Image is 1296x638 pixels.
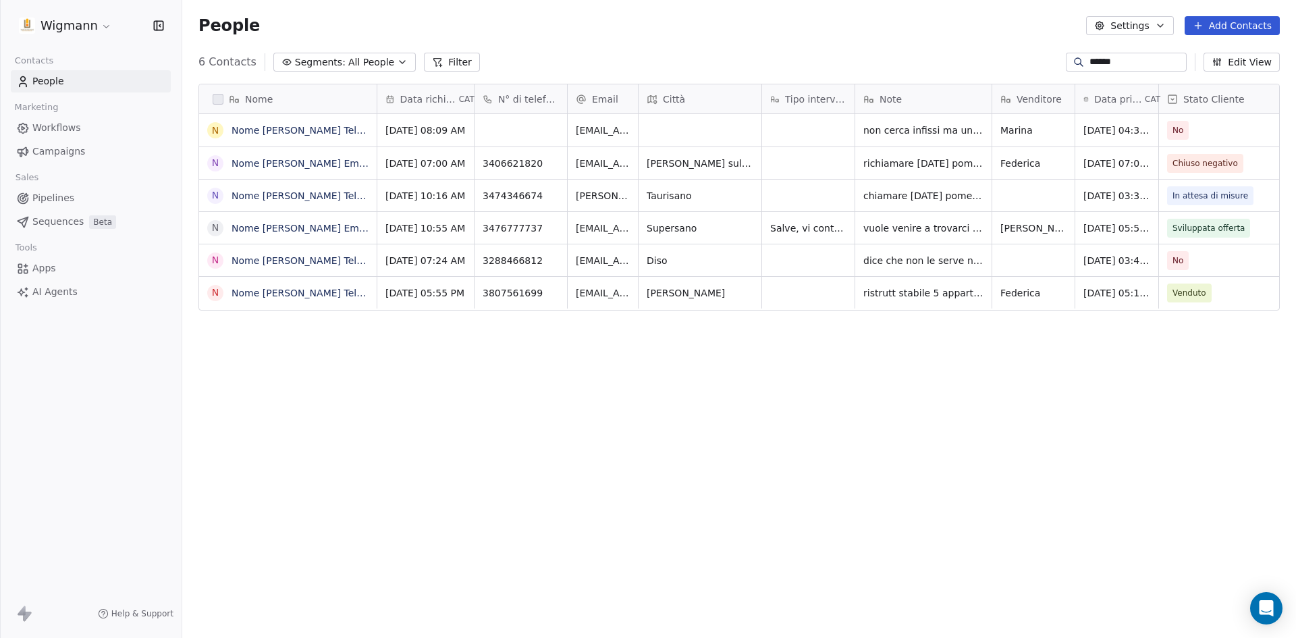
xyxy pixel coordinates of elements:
[212,156,219,170] div: N
[11,281,171,303] a: AI Agents
[9,167,45,188] span: Sales
[647,254,753,267] span: Diso
[199,114,377,614] div: grid
[11,257,171,280] a: Apps
[212,188,219,203] div: N
[855,84,992,113] div: Note
[483,286,559,300] span: 3807561699
[1000,221,1066,235] span: [PERSON_NAME]
[770,221,846,235] span: Salve, vi contatto per una richiesta di preventivo a seguito di progetto di ristrutturazione di i...
[111,608,173,619] span: Help & Support
[576,157,630,170] span: [EMAIL_ADDRESS][DOMAIN_NAME]
[639,84,761,113] div: Città
[647,157,753,170] span: [PERSON_NAME] sulla marcellana - [GEOGRAPHIC_DATA]
[592,92,618,106] span: Email
[576,221,630,235] span: [EMAIL_ADDRESS][DOMAIN_NAME]
[32,261,56,275] span: Apps
[1172,254,1183,267] span: No
[576,254,630,267] span: [EMAIL_ADDRESS][DOMAIN_NAME]
[232,223,1253,234] a: Nome [PERSON_NAME] Email [EMAIL_ADDRESS][DOMAIN_NAME] Città SUPERSANO Telefono [PHONE_NUMBER] Inf...
[459,94,475,105] span: CAT
[576,286,630,300] span: [EMAIL_ADDRESS][DOMAIN_NAME]
[9,51,59,71] span: Contacts
[1083,286,1150,300] span: [DATE] 05:15 PM
[385,124,466,137] span: [DATE] 08:09 AM
[1204,53,1280,72] button: Edit View
[32,215,84,229] span: Sequences
[11,211,171,233] a: SequencesBeta
[385,221,466,235] span: [DATE] 10:55 AM
[400,92,456,106] span: Data richiesta
[9,97,64,117] span: Marketing
[1172,124,1183,137] span: No
[385,189,466,203] span: [DATE] 10:16 AM
[647,189,753,203] span: Taurisano
[9,238,43,258] span: Tools
[663,92,685,106] span: Città
[32,74,64,88] span: People
[212,253,219,267] div: N
[32,285,78,299] span: AI Agents
[483,254,559,267] span: 3288466812
[199,84,377,113] div: Nome
[863,124,983,137] span: non cerca infissi ma una casa in affitto
[863,221,983,235] span: vuole venire a trovarci - mando mess con orari - 5/3 passo a [PERSON_NAME] numero per fissare app...
[475,84,567,113] div: N° di telefono
[377,84,474,113] div: Data richiestaCAT
[762,84,855,113] div: Tipo intervento
[16,14,115,37] button: Wigmann
[232,125,1268,136] a: Nome [PERSON_NAME] Telefono [PHONE_NUMBER] [GEOGRAPHIC_DATA] Email [EMAIL_ADDRESS][DOMAIN_NAME] I...
[647,221,753,235] span: Supersano
[11,140,171,163] a: Campaigns
[1185,16,1280,35] button: Add Contacts
[385,286,466,300] span: [DATE] 05:55 PM
[198,16,260,36] span: People
[32,144,85,159] span: Campaigns
[785,92,846,106] span: Tipo intervento
[212,124,219,138] div: N
[32,191,74,205] span: Pipelines
[647,286,753,300] span: [PERSON_NAME]
[863,157,983,170] span: richiamare [DATE] pomeriggio - 7/2 richiamo - 11 pezzi ora legno - pvc bicol est eff legno, int b...
[232,158,1237,169] a: Nome [PERSON_NAME] Email [EMAIL_ADDRESS][DOMAIN_NAME] Città [PERSON_NAME] sulla marcellana Telefo...
[1086,16,1173,35] button: Settings
[498,92,559,106] span: N° di telefono
[1172,221,1245,235] span: Sviluppata offerta
[576,189,630,203] span: [PERSON_NAME][EMAIL_ADDRESS][DOMAIN_NAME]
[32,121,81,135] span: Workflows
[1172,286,1206,300] span: Venduto
[385,254,466,267] span: [DATE] 07:24 AM
[483,221,559,235] span: 3476777737
[1159,84,1283,113] div: Stato Cliente
[1000,286,1066,300] span: Federica
[568,84,638,113] div: Email
[212,286,219,300] div: N
[19,18,35,34] img: 1630668995401.jpeg
[863,286,983,300] span: ristrutt stabile 5 appartamenti - ora legno, vorrebbe fare pvc verde scuro; consiglio tt -- infis...
[1083,254,1150,267] span: [DATE] 03:45 PM
[11,187,171,209] a: Pipelines
[245,92,273,106] span: Nome
[1000,157,1066,170] span: Federica
[576,124,630,137] span: [EMAIL_ADDRESS][DOMAIN_NAME]
[483,157,559,170] span: 3406621820
[1000,124,1066,137] span: Marina
[1075,84,1158,113] div: Data primo contattoCAT
[1145,94,1160,105] span: CAT
[424,53,480,72] button: Filter
[198,54,256,70] span: 6 Contacts
[1172,157,1238,170] span: Chiuso negativo
[1083,221,1150,235] span: [DATE] 05:51 PM
[483,189,559,203] span: 3474346674
[1083,124,1150,137] span: [DATE] 04:38 PM
[40,17,98,34] span: Wigmann
[992,84,1075,113] div: Venditore
[863,189,983,203] span: chiamare [DATE] pomeriggio era a lavoro - 1 portoncino blindato è un palazzo con due appartamenti...
[385,157,466,170] span: [DATE] 07:00 AM
[1017,92,1062,106] span: Venditore
[1094,92,1142,106] span: Data primo contatto
[98,608,173,619] a: Help & Support
[212,221,219,235] div: N
[348,55,394,70] span: All People
[11,117,171,139] a: Workflows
